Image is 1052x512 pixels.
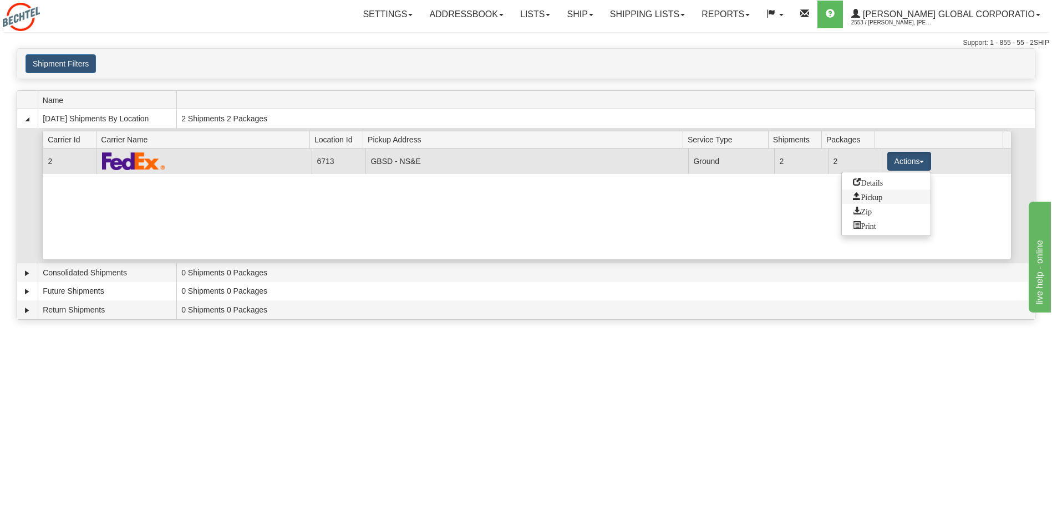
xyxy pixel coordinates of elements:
[843,1,1049,28] a: [PERSON_NAME] Global Corporatio 2553 / [PERSON_NAME], [PERSON_NAME]
[842,190,931,204] a: Request a carrier pickup
[101,131,309,148] span: Carrier Name
[22,305,33,316] a: Expand
[176,263,1035,282] td: 0 Shipments 0 Packages
[842,175,931,190] a: Go to Details view
[354,1,421,28] a: Settings
[688,131,768,148] span: Service Type
[842,204,931,218] a: Zip and Download All Shipping Documents
[38,282,176,301] td: Future Shipments
[842,218,931,233] a: Print or Download All Shipping Documents in one file
[48,131,96,148] span: Carrier Id
[1026,199,1051,313] iframe: chat widget
[860,9,1035,19] span: [PERSON_NAME] Global Corporatio
[853,178,883,186] span: Details
[853,207,871,214] span: Zip
[773,131,822,148] span: Shipments
[887,152,932,171] button: Actions
[314,131,363,148] span: Location Id
[826,131,875,148] span: Packages
[102,152,166,170] img: FedEx Express®
[8,7,103,20] div: live help - online
[3,3,40,31] img: logo2553.jpg
[365,149,688,173] td: GBSD - NS&E
[26,54,96,73] button: Shipment Filters
[851,17,934,28] span: 2553 / [PERSON_NAME], [PERSON_NAME]
[693,1,758,28] a: Reports
[688,149,774,173] td: Ground
[512,1,558,28] a: Lists
[853,192,882,200] span: Pickup
[22,286,33,297] a: Expand
[38,263,176,282] td: Consolidated Shipments
[43,149,96,173] td: 2
[368,131,683,148] span: Pickup Address
[176,109,1035,128] td: 2 Shipments 2 Packages
[774,149,828,173] td: 2
[43,91,176,109] span: Name
[853,221,876,229] span: Print
[558,1,601,28] a: Ship
[38,109,176,128] td: [DATE] Shipments By Location
[421,1,512,28] a: Addressbook
[38,300,176,319] td: Return Shipments
[3,38,1049,48] div: Support: 1 - 855 - 55 - 2SHIP
[602,1,693,28] a: Shipping lists
[22,114,33,125] a: Collapse
[828,149,882,173] td: 2
[176,282,1035,301] td: 0 Shipments 0 Packages
[312,149,365,173] td: 6713
[176,300,1035,319] td: 0 Shipments 0 Packages
[22,268,33,279] a: Expand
